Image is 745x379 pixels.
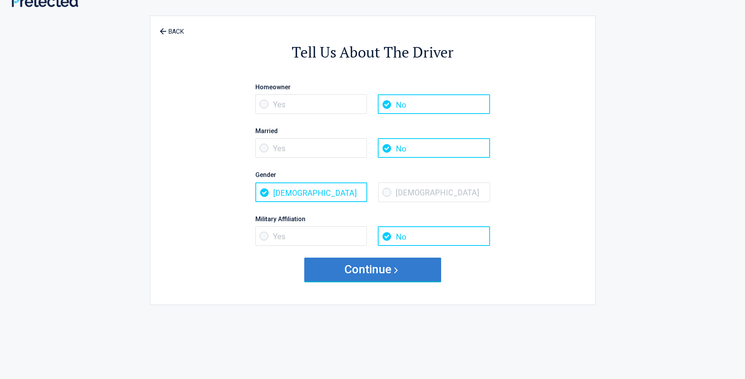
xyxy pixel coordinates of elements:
h2: Tell Us About The Driver [193,42,552,62]
label: Gender [255,170,490,180]
span: No [378,138,490,158]
button: Continue [304,258,441,281]
span: No [378,94,490,114]
span: [DEMOGRAPHIC_DATA] [255,182,367,202]
label: Military Affiliation [255,214,490,224]
span: Yes [255,94,367,114]
label: Homeowner [255,82,490,92]
span: Yes [255,138,367,158]
span: [DEMOGRAPHIC_DATA] [378,182,490,202]
span: No [378,226,490,246]
span: Yes [255,226,367,246]
a: BACK [158,21,185,35]
label: Married [255,126,490,136]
